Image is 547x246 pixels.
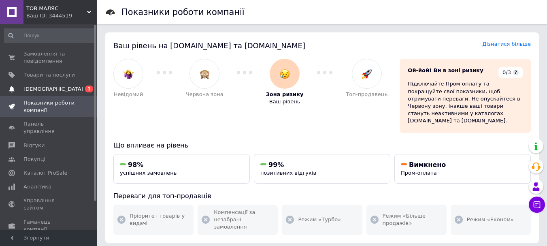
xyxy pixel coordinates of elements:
a: Дізнатися більше [482,41,531,47]
span: успішних замовлень [120,170,177,176]
h1: Показники роботи компанії [121,7,245,17]
span: Ой-йой! Ви в зоні ризику [408,67,483,73]
span: Переваги для топ-продавців [113,192,211,200]
span: Управління сайтом [23,197,75,212]
span: Режим «Турбо» [298,216,341,223]
span: Зона ризику [266,91,304,98]
button: Чат з покупцем [529,197,545,213]
span: 99% [268,161,284,169]
span: Топ-продавець [346,91,387,98]
button: ВимкненоПром-оплата [394,154,531,184]
button: 99%позитивних відгуків [254,154,390,184]
img: :rocket: [362,69,372,79]
span: Режим «Більше продажів» [383,212,443,227]
span: 98% [128,161,143,169]
span: Покупці [23,156,45,163]
span: Відгуки [23,142,45,149]
span: Вимкнено [409,161,446,169]
span: Невідомий [114,91,143,98]
span: Показники роботи компанії [23,99,75,114]
span: Компенсації за незабрані замовлення [214,209,274,231]
span: Каталог ProSale [23,169,67,177]
div: Ваш ID: 3444519 [26,12,97,19]
span: Товари та послуги [23,71,75,79]
span: Ваш рівень [269,98,300,105]
span: Панель управління [23,120,75,135]
span: позитивних відгуків [260,170,316,176]
img: :see_no_evil: [200,69,210,79]
span: ? [513,70,519,75]
span: 1 [85,86,93,92]
span: Гаманець компанії [23,218,75,233]
img: :woman-shrugging: [123,69,134,79]
span: Що впливає на рівень [113,141,188,149]
div: Підключайте Пром-оплату та покращуйте свої показники, щоб отримувати переваги. Не опускайтеся в Ч... [408,80,523,124]
span: ТОВ МАЛЯС [26,5,87,12]
span: Пріоритет товарів у видачі [130,212,189,227]
span: Червона зона [186,91,223,98]
span: Режим «Економ» [467,216,514,223]
input: Пошук [4,28,96,43]
img: :disappointed_relieved: [280,69,290,79]
div: 0/3 [498,67,523,78]
span: Замовлення та повідомлення [23,50,75,65]
span: Аналітика [23,183,51,190]
span: Пром-оплата [401,170,437,176]
span: Ваш рівень на [DOMAIN_NAME] та [DOMAIN_NAME] [113,41,305,50]
button: 98%успішних замовлень [113,154,250,184]
span: [DEMOGRAPHIC_DATA] [23,86,83,93]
